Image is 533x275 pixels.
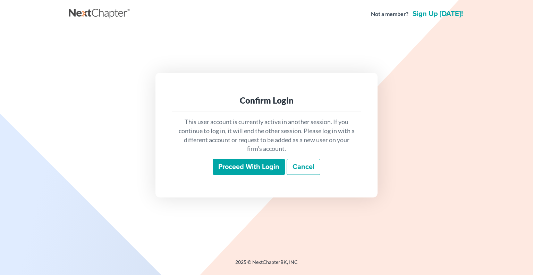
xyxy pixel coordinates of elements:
[178,95,355,106] div: Confirm Login
[371,10,408,18] strong: Not a member?
[69,259,464,271] div: 2025 © NextChapterBK, INC
[178,118,355,153] p: This user account is currently active in another session. If you continue to log in, it will end ...
[213,159,285,175] input: Proceed with login
[411,10,464,17] a: Sign up [DATE]!
[287,159,320,175] a: Cancel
